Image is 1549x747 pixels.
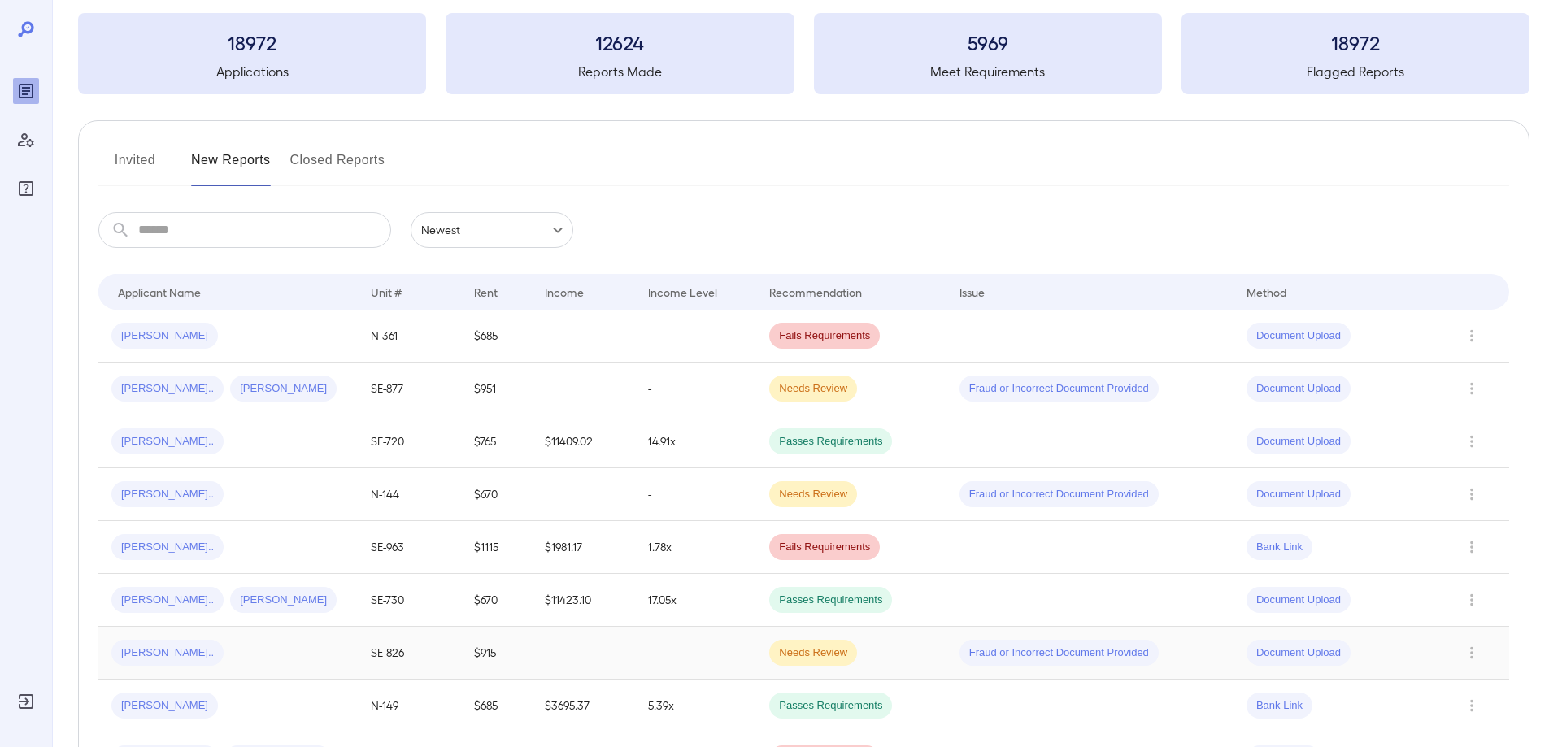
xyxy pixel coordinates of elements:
[78,29,426,55] h3: 18972
[461,363,532,415] td: $951
[635,468,756,521] td: -
[635,680,756,732] td: 5.39x
[769,540,880,555] span: Fails Requirements
[461,627,532,680] td: $915
[358,574,461,627] td: SE-730
[769,282,862,302] div: Recommendation
[446,29,794,55] h3: 12624
[98,147,172,186] button: Invited
[13,688,39,714] div: Log Out
[1247,593,1351,608] span: Document Upload
[1247,282,1286,302] div: Method
[1247,434,1351,450] span: Document Upload
[78,13,1529,94] summary: 18972Applications12624Reports Made5969Meet Requirements18972Flagged Reports
[191,147,271,186] button: New Reports
[13,127,39,153] div: Manage Users
[111,434,224,450] span: [PERSON_NAME]..
[635,521,756,574] td: 1.78x
[111,645,224,661] span: [PERSON_NAME]..
[635,363,756,415] td: -
[769,593,892,608] span: Passes Requirements
[635,415,756,468] td: 14.91x
[111,593,224,608] span: [PERSON_NAME]..
[1459,534,1485,560] button: Row Actions
[358,363,461,415] td: SE-877
[1247,540,1312,555] span: Bank Link
[358,521,461,574] td: SE-963
[1459,587,1485,613] button: Row Actions
[769,381,857,397] span: Needs Review
[358,415,461,468] td: SE-720
[461,415,532,468] td: $765
[1247,645,1351,661] span: Document Upload
[1459,428,1485,454] button: Row Actions
[358,310,461,363] td: N-361
[13,78,39,104] div: Reports
[358,627,461,680] td: SE-826
[230,593,337,608] span: [PERSON_NAME]
[532,680,635,732] td: $3695.37
[635,627,756,680] td: -
[78,62,426,81] h5: Applications
[461,574,532,627] td: $670
[461,468,532,521] td: $670
[111,381,224,397] span: [PERSON_NAME]..
[358,680,461,732] td: N-149
[769,487,857,502] span: Needs Review
[532,415,635,468] td: $11409.02
[111,487,224,502] span: [PERSON_NAME]..
[532,521,635,574] td: $1981.17
[474,282,500,302] div: Rent
[1181,29,1529,55] h3: 18972
[1247,328,1351,344] span: Document Upload
[371,282,402,302] div: Unit #
[461,310,532,363] td: $685
[111,698,218,714] span: [PERSON_NAME]
[769,645,857,661] span: Needs Review
[769,434,892,450] span: Passes Requirements
[959,645,1159,661] span: Fraud or Incorrect Document Provided
[1459,640,1485,666] button: Row Actions
[1459,481,1485,507] button: Row Actions
[1181,62,1529,81] h5: Flagged Reports
[959,282,986,302] div: Issue
[1247,487,1351,502] span: Document Upload
[1459,323,1485,349] button: Row Actions
[1247,381,1351,397] span: Document Upload
[532,574,635,627] td: $11423.10
[959,381,1159,397] span: Fraud or Incorrect Document Provided
[648,282,717,302] div: Income Level
[814,62,1162,81] h5: Meet Requirements
[814,29,1162,55] h3: 5969
[769,328,880,344] span: Fails Requirements
[446,62,794,81] h5: Reports Made
[1459,693,1485,719] button: Row Actions
[118,282,201,302] div: Applicant Name
[358,468,461,521] td: N-144
[959,487,1159,502] span: Fraud or Incorrect Document Provided
[635,574,756,627] td: 17.05x
[111,540,224,555] span: [PERSON_NAME]..
[461,521,532,574] td: $1115
[1459,376,1485,402] button: Row Actions
[635,310,756,363] td: -
[461,680,532,732] td: $685
[290,147,385,186] button: Closed Reports
[411,212,573,248] div: Newest
[230,381,337,397] span: [PERSON_NAME]
[1247,698,1312,714] span: Bank Link
[545,282,584,302] div: Income
[13,176,39,202] div: FAQ
[769,698,892,714] span: Passes Requirements
[111,328,218,344] span: [PERSON_NAME]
